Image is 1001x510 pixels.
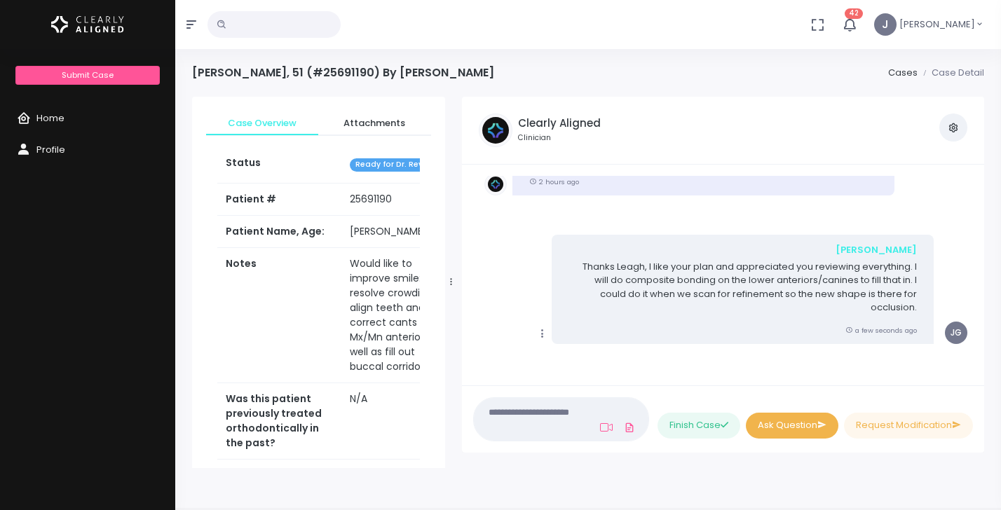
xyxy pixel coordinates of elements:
[597,422,615,433] a: Add Loom Video
[658,413,740,439] button: Finish Case
[36,143,65,156] span: Profile
[874,13,897,36] span: J
[36,111,64,125] span: Home
[217,147,341,183] th: Status
[341,216,456,248] td: [PERSON_NAME], 51
[217,216,341,248] th: Patient Name, Age:
[341,248,456,383] td: Would like to improve smile: resolve crowding, align teeth and correct cants Mx/Mn anterior, as w...
[217,116,307,130] span: Case Overview
[217,383,341,460] th: Was this patient previously treated orthodontically in the past?
[518,117,601,130] h5: Clearly Aligned
[899,18,975,32] span: [PERSON_NAME]
[568,243,917,257] div: [PERSON_NAME]
[341,383,456,460] td: N/A
[192,97,445,468] div: scrollable content
[350,158,442,172] span: Ready for Dr. Review
[473,176,973,373] div: scrollable content
[529,177,579,186] small: 2 hours ago
[845,8,863,19] span: 42
[51,10,124,39] img: Logo Horizontal
[568,260,917,315] p: Thanks Leagh, I like your plan and appreciated you reviewing everything. I will do composite bond...
[844,413,973,439] button: Request Modification
[945,322,967,344] span: JG
[62,69,114,81] span: Submit Case
[621,415,638,440] a: Add Files
[888,66,918,79] a: Cases
[746,413,838,439] button: Ask Question
[341,184,456,216] td: 25691190
[918,66,984,80] li: Case Detail
[217,183,341,216] th: Patient #
[192,66,494,79] h4: [PERSON_NAME], 51 (#25691190) By [PERSON_NAME]
[329,116,419,130] span: Attachments
[518,132,601,144] small: Clinician
[15,66,159,85] a: Submit Case
[845,326,917,335] small: a few seconds ago
[217,248,341,383] th: Notes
